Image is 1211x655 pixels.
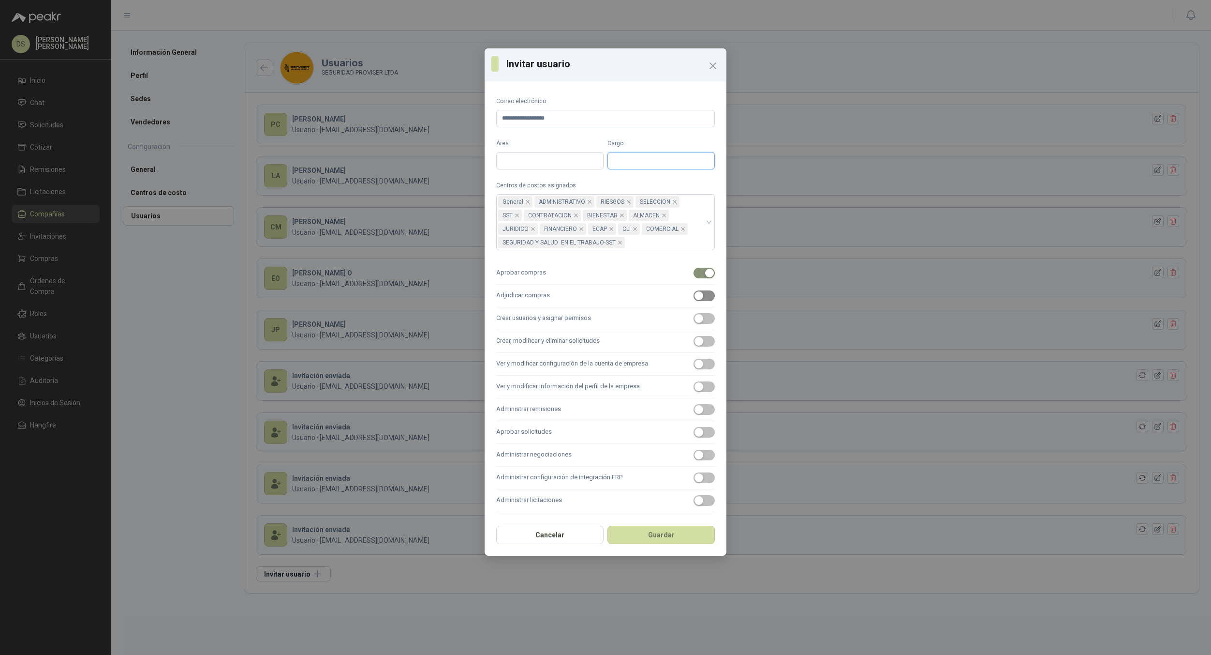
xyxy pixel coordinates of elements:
[502,210,513,221] span: SST
[515,213,519,218] span: close
[583,210,627,221] span: BIENESTAR
[633,227,637,231] span: close
[694,381,715,392] button: Ver y modificar información del perfil de la empresa
[574,213,578,218] span: close
[496,97,715,106] label: Correo electrónico
[496,421,715,444] label: Aprobar solicitudes
[539,197,585,207] span: ADMINISTRATIVO
[694,404,715,415] button: Administrar remisiones
[496,285,715,307] label: Adjudicar compras
[496,489,715,512] label: Administrar licitaciones
[626,199,631,204] span: close
[705,58,721,74] button: Close
[672,199,677,204] span: close
[633,210,660,221] span: ALMACEN
[524,210,581,221] span: CONTRATACION
[502,224,529,234] span: JURIDICO
[498,223,538,235] span: JURIDICO
[620,213,624,218] span: close
[587,199,592,204] span: close
[525,199,530,204] span: close
[694,472,715,483] button: Administrar configuración de integración ERP
[531,227,535,231] span: close
[496,307,715,330] label: Crear usuarios y asignar permisos
[635,196,679,208] span: SELECCION
[496,262,715,285] label: Aprobar compras
[592,224,607,234] span: ECAP
[607,139,715,148] label: Cargo
[694,336,715,347] button: Crear, modificar y eliminar solicitudes
[694,359,715,369] button: Ver y modificar configuración de la cuenta de empresa
[694,427,715,438] button: Aprobar solicitudes
[528,210,572,221] span: CONTRATACION
[496,330,715,353] label: Crear, modificar y eliminar solicitudes
[496,398,715,421] label: Administrar remisiones
[622,224,631,234] span: CLI
[579,227,584,231] span: close
[496,181,715,190] label: Centros de costos asignados
[502,197,523,207] span: General
[544,224,577,234] span: FINANCIERO
[694,290,715,301] button: Adjudicar compras
[498,210,522,221] span: SST
[496,139,604,148] label: Área
[694,450,715,460] button: Administrar negociaciones
[540,223,586,235] span: FINANCIERO
[646,224,679,234] span: COMERCIAL
[496,353,715,376] label: Ver y modificar configuración de la cuenta de empresa
[640,197,670,207] span: SELECCION
[498,237,625,248] span: SEGURIDAD Y SALUD EN EL TRABAJO-SST
[502,237,616,248] span: SEGURIDAD Y SALUD EN EL TRABAJO-SST
[618,240,622,245] span: close
[642,223,688,235] span: COMERCIAL
[534,196,594,208] span: ADMINISTRATIVO
[506,57,720,71] h3: Invitar usuario
[694,268,715,278] button: Aprobar compras
[496,526,604,544] button: Cancelar
[588,223,616,235] span: ECAP
[609,227,614,231] span: close
[596,196,634,208] span: RIESGOS
[694,495,715,506] button: Administrar licitaciones
[694,313,715,324] button: Crear usuarios y asignar permisos
[496,376,715,398] label: Ver y modificar información del perfil de la empresa
[629,210,669,221] span: ALMACEN
[587,210,618,221] span: BIENESTAR
[680,227,685,231] span: close
[607,526,715,544] button: Guardar
[618,223,640,235] span: CLI
[496,467,715,489] label: Administrar configuración de integración ERP
[496,444,715,467] label: Administrar negociaciones
[662,213,666,218] span: close
[498,196,532,208] span: General
[601,197,624,207] span: RIESGOS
